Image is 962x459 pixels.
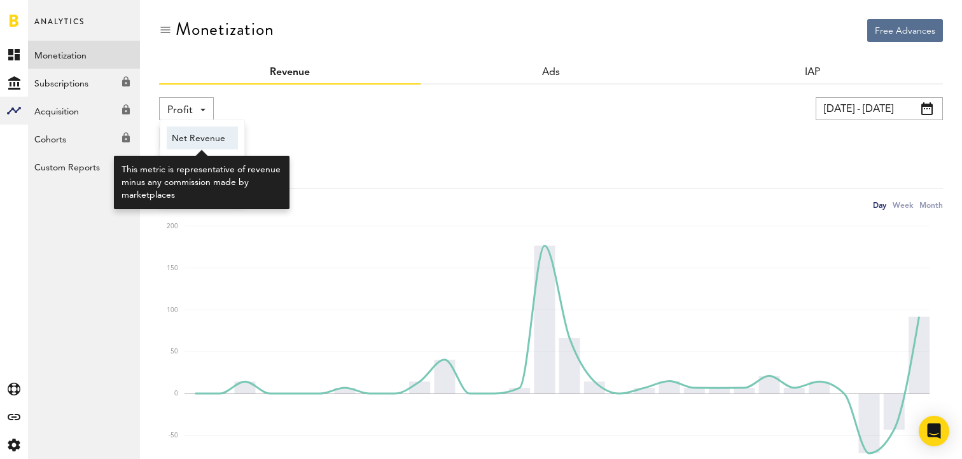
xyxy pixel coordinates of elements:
a: Revenue [270,67,310,78]
div: Monetization [176,19,274,39]
span: Assistance [25,9,87,20]
text: 50 [171,349,178,355]
span: Gross Revenue [172,151,233,172]
a: Net Revenue [167,127,238,149]
span: Net Revenue [172,128,233,149]
a: Acquisition [28,97,140,125]
a: Cohorts [28,125,140,153]
div: Week [893,198,913,212]
div: Day [873,198,886,212]
div: Open Intercom Messenger [919,416,949,446]
div: Month [919,198,943,212]
text: -50 [169,432,178,439]
text: 200 [167,223,178,229]
text: 150 [167,265,178,271]
a: Monetization [28,41,140,69]
button: Add Filter [159,127,215,149]
div: This metric is representative of revenue minus any commission made by marketplaces [122,163,282,202]
a: Subscriptions [28,69,140,97]
text: 100 [167,307,178,313]
span: Ads [542,67,560,78]
a: Custom Reports [28,153,140,181]
a: Gross Revenue [167,149,238,172]
span: Profit [167,100,193,121]
a: IAP [805,67,820,78]
span: Analytics [34,14,85,41]
text: 0 [174,390,178,397]
button: Free Advances [867,19,943,42]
